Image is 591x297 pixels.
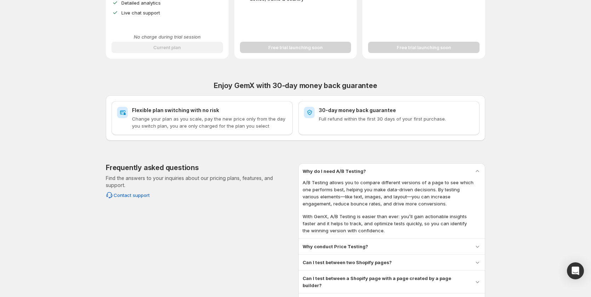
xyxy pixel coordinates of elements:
[132,115,287,129] p: Change your plan as you scale, pay the new price only from the day you switch plan, you are only ...
[303,243,368,250] h3: Why conduct Price Testing?
[106,81,485,90] h2: Enjoy GemX with 30-day money back guarantee
[567,262,584,279] div: Open Intercom Messenger
[106,163,199,172] h2: Frequently asked questions
[106,175,293,189] p: Find the answers to your inquiries about our pricing plans, features, and support.
[303,168,366,175] h3: Why do I need A/B Testing?
[102,190,154,201] button: Contact support
[303,179,474,207] p: A/B Testing allows you to compare different versions of a page to see which one performs best, he...
[303,275,468,289] h3: Can I test between a Shopify page with a page created by a page builder?
[303,259,392,266] h3: Can I test between two Shopify pages?
[111,33,223,40] p: No charge during trial session
[132,107,287,114] h2: Flexible plan switching with no risk
[114,192,150,199] span: Contact support
[319,115,474,122] p: Full refund within the first 30 days of your first purchase.
[121,10,160,16] span: Live chat support
[319,107,474,114] h2: 30-day money back guarantee
[303,213,474,234] p: With GemX, A/B Testing is easier than ever: you’ll gain actionable insights faster and it helps t...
